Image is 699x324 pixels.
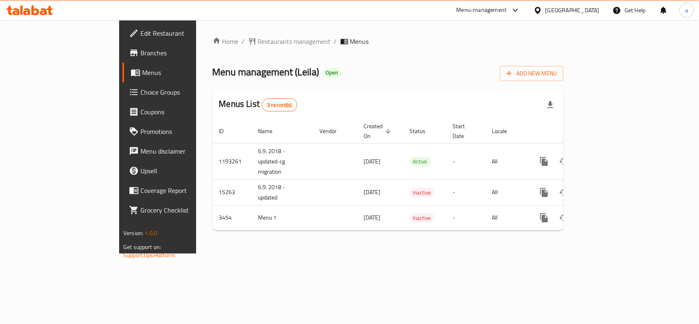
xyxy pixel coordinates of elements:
[334,36,337,46] li: /
[364,121,394,141] span: Created On
[486,179,528,205] td: All
[122,63,236,82] a: Menus
[262,101,297,109] span: 3 record(s)
[507,68,557,79] span: Add New Menu
[554,152,574,171] button: Change Status
[446,179,486,205] td: -
[140,166,229,176] span: Upsell
[219,98,297,111] h2: Menus List
[248,36,331,46] a: Restaurants management
[123,250,175,261] a: Support.OpsPlatform
[213,119,620,231] table: enhanced table
[252,205,313,230] td: Menu 1
[123,242,161,252] span: Get support on:
[364,156,381,167] span: [DATE]
[242,36,245,46] li: /
[534,208,554,228] button: more
[350,36,369,46] span: Menus
[140,48,229,58] span: Branches
[122,200,236,220] a: Grocery Checklist
[258,126,283,136] span: Name
[140,28,229,38] span: Edit Restaurant
[446,143,486,179] td: -
[364,187,381,197] span: [DATE]
[142,68,229,77] span: Menus
[140,146,229,156] span: Menu disclaimer
[140,186,229,195] span: Coverage Report
[122,181,236,200] a: Coverage Report
[262,98,297,111] div: Total records count
[545,6,599,15] div: [GEOGRAPHIC_DATA]
[534,152,554,171] button: more
[140,107,229,117] span: Coupons
[323,68,342,78] div: Open
[140,127,229,136] span: Promotions
[122,161,236,181] a: Upsell
[364,212,381,223] span: [DATE]
[258,36,331,46] span: Restaurants management
[486,143,528,179] td: All
[554,208,574,228] button: Change Status
[492,126,518,136] span: Locale
[213,36,563,46] nav: breadcrumb
[528,119,620,144] th: Actions
[123,228,143,238] span: Version:
[122,43,236,63] a: Branches
[410,157,431,167] div: Active
[122,122,236,141] a: Promotions
[140,87,229,97] span: Choice Groups
[534,183,554,202] button: more
[122,141,236,161] a: Menu disclaimer
[219,126,235,136] span: ID
[457,5,507,15] div: Menu-management
[213,63,319,81] span: Menu management ( Leila )
[410,213,434,223] span: Inactive
[145,228,157,238] span: 1.0.0
[685,6,688,15] span: a
[500,66,563,81] button: Add New Menu
[122,82,236,102] a: Choice Groups
[554,183,574,202] button: Change Status
[323,69,342,76] span: Open
[140,205,229,215] span: Grocery Checklist
[453,121,476,141] span: Start Date
[252,179,313,205] td: 6.9. 2018 - updated
[410,188,434,197] span: Inactive
[486,205,528,230] td: All
[320,126,348,136] span: Vendor
[410,126,437,136] span: Status
[446,205,486,230] td: -
[410,157,431,166] span: Active
[122,102,236,122] a: Coupons
[541,95,560,115] div: Export file
[122,23,236,43] a: Edit Restaurant
[252,143,313,179] td: 6.9. 2018 - updated-cg migration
